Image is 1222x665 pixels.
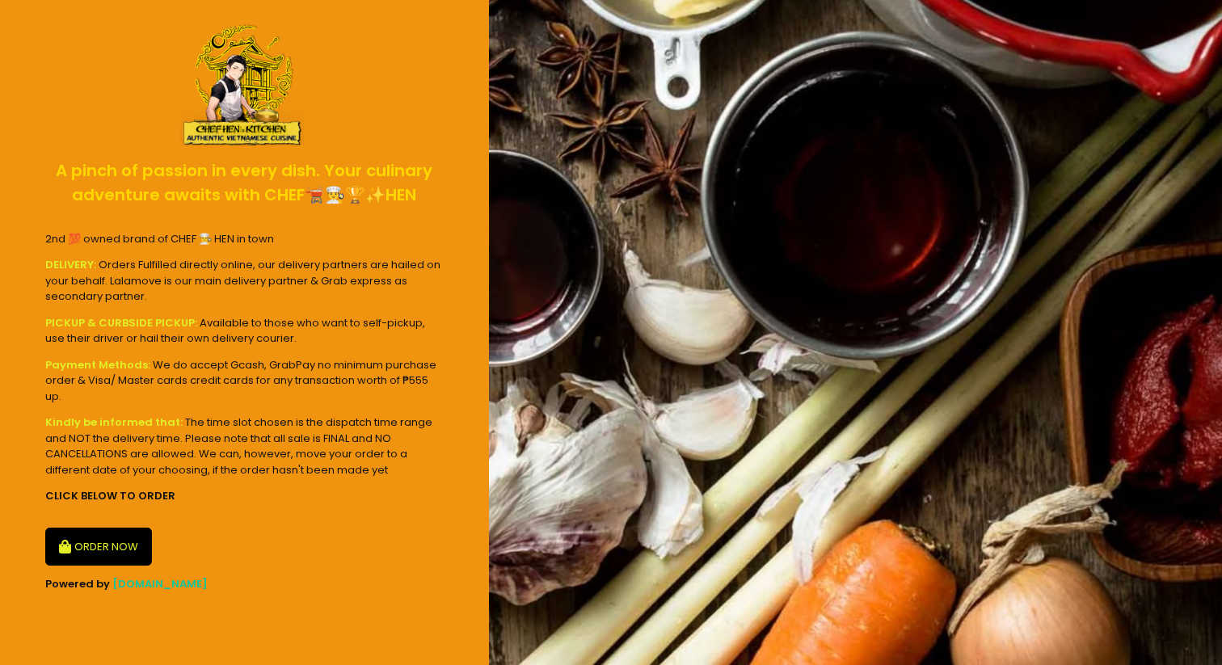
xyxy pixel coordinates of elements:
[45,257,444,305] div: Orders Fulfilled directly online, our delivery partners are hailed on your behalf. Lalamove is ou...
[45,231,444,247] div: 2nd 💯 owned brand of CHEF 👨‍🍳 HEN in town
[45,576,444,592] div: Powered by
[45,257,96,272] b: DELIVERY:
[45,315,444,347] div: Available to those who want to self-pickup, use their driver or hail their own delivery courier.
[45,357,150,372] b: Payment Methods:
[45,415,183,430] b: Kindly be informed that:
[45,488,444,504] div: CLICK BELOW TO ORDER
[45,528,152,566] button: ORDER NOW
[180,24,304,145] img: BEP TRUONG HEN GRILL AND RESTAURANT
[45,315,197,330] b: PICKUP & CURBSIDE PICKUP:
[45,145,444,221] div: A pinch of passion in every dish. Your culinary adventure awaits with CHEF🫕👨‍🍳🏆✨️HEN
[45,357,444,405] div: We do accept Gcash, GrabPay no minimum purchase order & Visa/ Master cards credit cards for any t...
[45,415,444,478] div: The time slot chosen is the dispatch time range and NOT the delivery time. Please note that all s...
[112,576,208,591] a: [DOMAIN_NAME]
